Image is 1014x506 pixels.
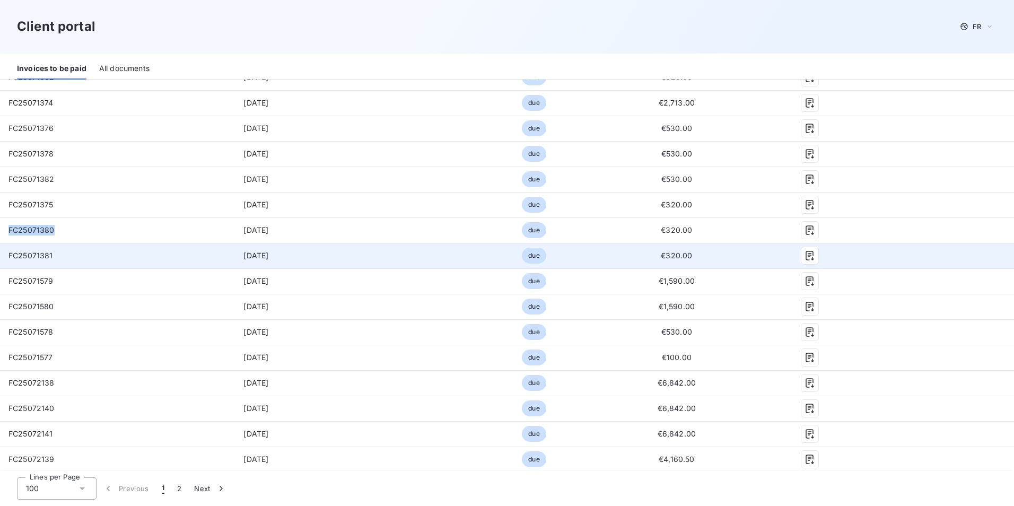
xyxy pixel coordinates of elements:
button: 1 [155,477,171,500]
span: due [522,451,546,467]
span: [DATE] [243,327,268,336]
span: [DATE] [243,455,268,464]
button: Previous [97,477,155,500]
span: FC25071376 [8,124,54,133]
span: FC25071375 [8,200,54,209]
span: FC25072141 [8,429,53,438]
span: [DATE] [243,175,268,184]
span: €6,842.00 [658,404,696,413]
span: FC25071577 [8,353,53,362]
span: FR [973,22,981,31]
span: due [522,350,546,365]
span: due [522,146,546,162]
span: €6,842.00 [658,429,696,438]
span: €530.00 [661,149,692,158]
span: €320.00 [661,251,692,260]
span: €1,590.00 [659,276,695,285]
h3: Client portal [17,17,95,36]
span: due [522,324,546,340]
span: due [522,299,546,315]
span: FC25071382 [8,175,55,184]
span: €530.00 [661,175,692,184]
button: Next [188,477,232,500]
span: [DATE] [243,276,268,285]
span: €530.00 [661,327,692,336]
span: FC25071381 [8,251,53,260]
span: due [522,273,546,289]
span: [DATE] [243,378,268,387]
span: [DATE] [243,124,268,133]
span: €320.00 [661,200,692,209]
span: [DATE] [243,225,268,234]
span: €530.00 [661,124,692,133]
span: €100.00 [662,353,692,362]
span: €320.00 [661,225,692,234]
span: FC25071580 [8,302,54,311]
span: due [522,95,546,111]
span: due [522,375,546,391]
button: 2 [171,477,188,500]
span: €1,590.00 [659,302,695,311]
span: FC25071579 [8,276,54,285]
span: FC25071578 [8,327,54,336]
div: All documents [99,57,150,80]
span: €4,160.50 [659,455,694,464]
span: due [522,248,546,264]
span: [DATE] [243,200,268,209]
span: FC25072139 [8,455,55,464]
span: FC25071374 [8,98,54,107]
span: [DATE] [243,98,268,107]
span: 100 [26,483,39,494]
span: FC25072140 [8,404,55,413]
span: due [522,197,546,213]
span: [DATE] [243,251,268,260]
div: Invoices to be paid [17,57,86,80]
span: due [522,400,546,416]
span: [DATE] [243,353,268,362]
span: €6,842.00 [658,378,696,387]
span: FC25071380 [8,225,55,234]
span: due [522,171,546,187]
span: €2,713.00 [659,98,695,107]
span: due [522,426,546,442]
span: [DATE] [243,404,268,413]
span: FC25071378 [8,149,54,158]
span: due [522,222,546,238]
span: [DATE] [243,149,268,158]
span: 1 [162,483,164,494]
span: FC25072138 [8,378,55,387]
span: due [522,120,546,136]
span: [DATE] [243,429,268,438]
span: [DATE] [243,302,268,311]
